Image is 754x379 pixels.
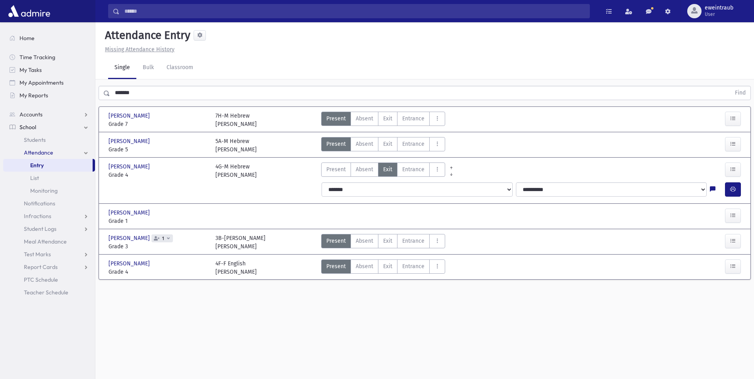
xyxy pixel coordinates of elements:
div: AttTypes [321,162,445,179]
a: Monitoring [3,184,95,197]
span: [PERSON_NAME] [109,137,151,145]
a: My Reports [3,89,95,102]
span: Present [326,262,346,271]
input: Search [120,4,589,18]
a: Accounts [3,108,95,121]
span: Exit [383,165,392,174]
span: 1 [161,236,166,241]
u: Missing Attendance History [105,46,174,53]
span: Exit [383,114,392,123]
span: List [30,174,39,182]
div: AttTypes [321,234,445,251]
a: Report Cards [3,261,95,273]
a: PTC Schedule [3,273,95,286]
span: Present [326,140,346,148]
span: Meal Attendance [24,238,67,245]
span: [PERSON_NAME] [109,209,151,217]
span: My Reports [19,92,48,99]
a: Teacher Schedule [3,286,95,299]
span: Infractions [24,213,51,220]
div: 4F-F English [PERSON_NAME] [215,259,257,276]
span: Entrance [402,237,424,245]
div: 3B-[PERSON_NAME] [PERSON_NAME] [215,234,266,251]
a: Meal Attendance [3,235,95,248]
span: Entrance [402,114,424,123]
div: AttTypes [321,137,445,154]
button: Find [730,86,750,100]
div: 5A-M Hebrew [PERSON_NAME] [215,137,257,154]
a: Attendance [3,146,95,159]
a: Time Tracking [3,51,95,64]
span: Grade 4 [109,268,207,276]
a: My Appointments [3,76,95,89]
span: Grade 1 [109,217,207,225]
span: Absent [356,237,373,245]
a: School [3,121,95,133]
span: Grade 3 [109,242,207,251]
span: Report Cards [24,263,58,271]
span: [PERSON_NAME] [109,259,151,268]
span: Absent [356,165,373,174]
img: AdmirePro [6,3,52,19]
span: [PERSON_NAME] [109,162,151,171]
span: Present [326,237,346,245]
span: Entrance [402,262,424,271]
a: Infractions [3,210,95,222]
div: AttTypes [321,112,445,128]
a: List [3,172,95,184]
span: Present [326,165,346,174]
span: User [705,11,733,17]
span: Notifications [24,200,55,207]
span: PTC Schedule [24,276,58,283]
span: My Tasks [19,66,42,73]
span: Grade 7 [109,120,207,128]
a: Student Logs [3,222,95,235]
a: Home [3,32,95,44]
span: Entry [30,162,44,169]
span: [PERSON_NAME] [109,234,151,242]
span: Test Marks [24,251,51,258]
span: My Appointments [19,79,64,86]
a: Entry [3,159,93,172]
span: Absent [356,114,373,123]
h5: Attendance Entry [102,29,190,42]
a: Bulk [136,57,160,79]
span: Exit [383,140,392,148]
span: Grade 4 [109,171,207,179]
a: Test Marks [3,248,95,261]
div: 7H-M Hebrew [PERSON_NAME] [215,112,257,128]
div: AttTypes [321,259,445,276]
span: School [19,124,36,131]
span: Absent [356,140,373,148]
span: Monitoring [30,187,58,194]
a: My Tasks [3,64,95,76]
span: Students [24,136,46,143]
span: Present [326,114,346,123]
div: 4G-M Hebrew [PERSON_NAME] [215,162,257,179]
a: Students [3,133,95,146]
span: Entrance [402,140,424,148]
span: [PERSON_NAME] [109,112,151,120]
span: Accounts [19,111,43,118]
span: Teacher Schedule [24,289,68,296]
a: Classroom [160,57,200,79]
a: Missing Attendance History [102,46,174,53]
span: Absent [356,262,373,271]
span: Entrance [402,165,424,174]
span: eweintraub [705,5,733,11]
span: Exit [383,262,392,271]
span: Attendance [24,149,53,156]
span: Grade 5 [109,145,207,154]
span: Exit [383,237,392,245]
span: Home [19,35,35,42]
span: Time Tracking [19,54,55,61]
a: Notifications [3,197,95,210]
span: Student Logs [24,225,56,232]
a: Single [108,57,136,79]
